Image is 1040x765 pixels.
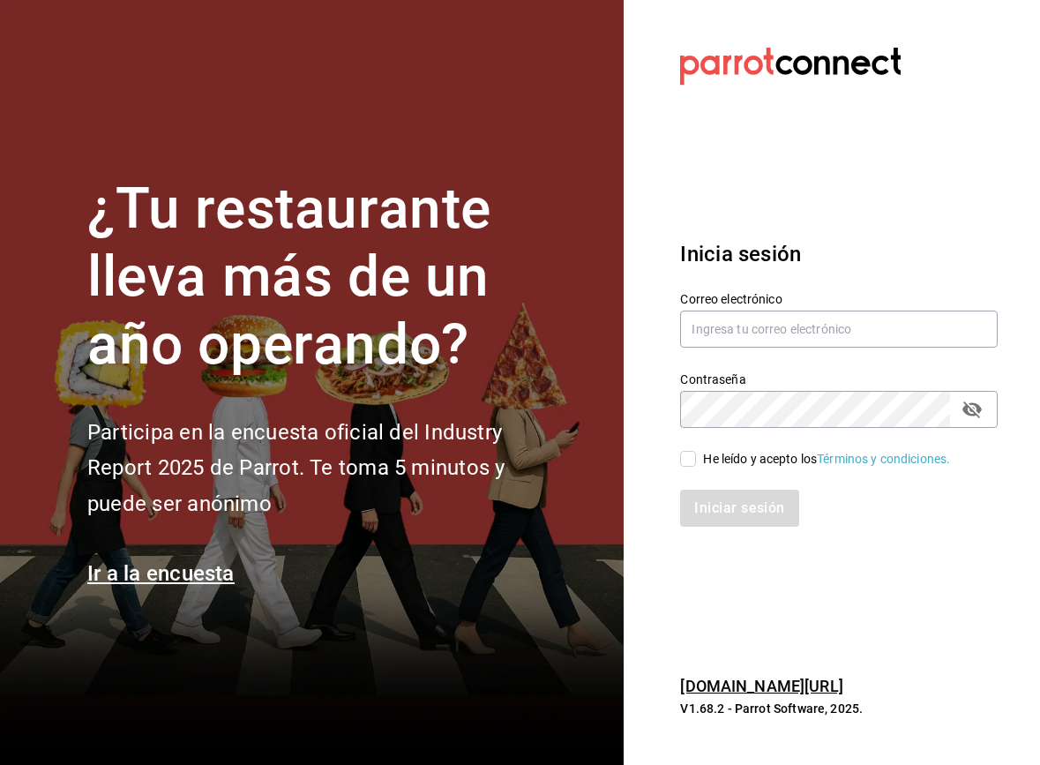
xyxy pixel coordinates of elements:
label: Correo electrónico [680,293,998,305]
div: He leído y acepto los [703,450,950,469]
h1: ¿Tu restaurante lleva más de un año operando? [87,176,564,379]
a: Términos y condiciones. [817,452,950,466]
label: Contraseña [680,373,998,386]
h2: Participa en la encuesta oficial del Industry Report 2025 de Parrot. Te toma 5 minutos y puede se... [87,415,564,522]
p: V1.68.2 - Parrot Software, 2025. [680,700,998,717]
a: [DOMAIN_NAME][URL] [680,677,842,695]
a: Ir a la encuesta [87,561,235,586]
input: Ingresa tu correo electrónico [680,311,998,348]
h3: Inicia sesión [680,238,998,270]
button: passwordField [957,394,987,424]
